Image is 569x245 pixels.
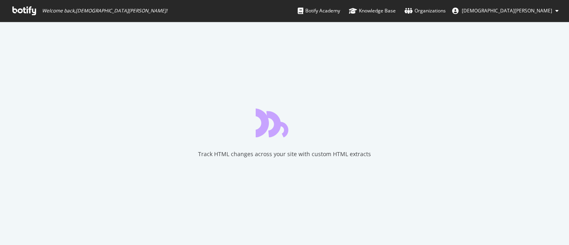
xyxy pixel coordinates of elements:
div: Track HTML changes across your site with custom HTML extracts [198,150,371,158]
div: Knowledge Base [349,7,396,15]
div: Organizations [405,7,446,15]
span: Welcome back, [DEMOGRAPHIC_DATA][PERSON_NAME] ! [42,8,167,14]
div: Botify Academy [298,7,340,15]
span: Cristian Vasadi [462,7,552,14]
button: [DEMOGRAPHIC_DATA][PERSON_NAME] [446,4,565,17]
div: animation [256,108,313,137]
